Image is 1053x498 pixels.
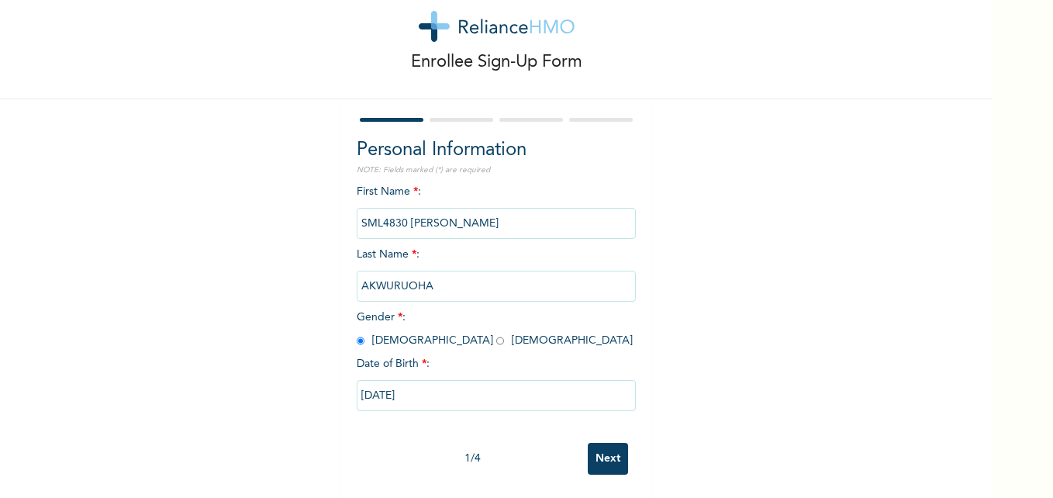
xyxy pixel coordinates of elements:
[357,249,636,292] span: Last Name :
[357,208,636,239] input: Enter your first name
[411,50,582,75] p: Enrollee Sign-Up Form
[357,451,588,467] div: 1 / 4
[357,356,430,372] span: Date of Birth :
[419,11,575,42] img: logo
[357,186,636,229] span: First Name :
[588,443,628,475] input: Next
[357,137,636,164] h2: Personal Information
[357,164,636,176] p: NOTE: Fields marked (*) are required
[357,312,633,346] span: Gender : [DEMOGRAPHIC_DATA] [DEMOGRAPHIC_DATA]
[357,380,636,411] input: DD-MM-YYYY
[357,271,636,302] input: Enter your last name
